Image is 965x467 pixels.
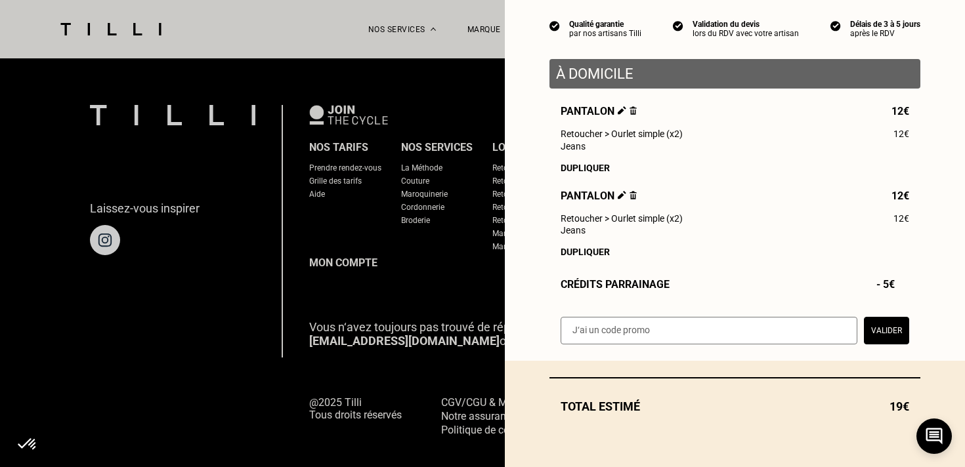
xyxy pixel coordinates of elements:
[561,213,683,224] span: Retoucher > Ourlet simple (x2)
[876,278,909,291] span: - 5€
[561,190,637,202] span: Pantalon
[850,20,920,29] div: Délais de 3 à 5 jours
[561,317,857,344] input: J‘ai un code promo
[673,20,683,31] img: icon list info
[893,213,909,224] span: 12€
[618,106,626,115] img: Éditer
[893,129,909,139] span: 12€
[693,29,799,38] div: lors du RDV avec votre artisan
[891,105,909,117] span: 12€
[890,399,909,413] span: 19€
[569,20,641,29] div: Qualité garantie
[864,317,909,344] button: Valider
[561,225,586,235] span: Jeans
[618,191,626,199] img: Éditer
[561,247,909,257] div: Dupliquer
[850,29,920,38] div: après le RDV
[556,66,914,82] p: À domicile
[561,163,909,173] div: Dupliquer
[630,106,637,115] img: Supprimer
[569,29,641,38] div: par nos artisans Tilli
[630,191,637,199] img: Supprimer
[561,129,683,139] span: Retoucher > Ourlet simple (x2)
[549,399,920,413] div: Total estimé
[830,20,841,31] img: icon list info
[561,141,586,152] span: Jeans
[549,20,560,31] img: icon list info
[693,20,799,29] div: Validation du devis
[549,278,920,291] div: Crédits parrainage
[891,190,909,202] span: 12€
[561,105,637,117] span: Pantalon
